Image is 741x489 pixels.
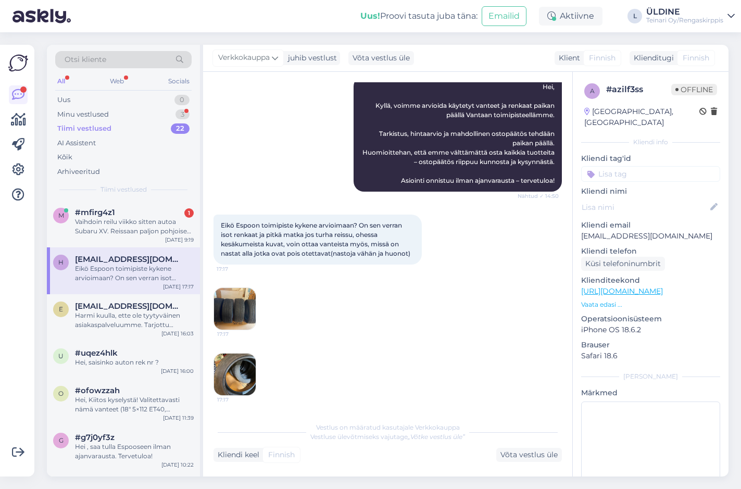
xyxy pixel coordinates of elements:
div: Aktiivne [539,7,602,26]
span: o [58,390,64,397]
span: Eikö Espoon toimipiste kykene arvioimaan? On sen verran isot renkaat ja pitkä matka jos turha rei... [221,221,410,257]
img: Attachment [214,354,256,395]
div: Küsi telefoninumbrit [581,257,665,271]
div: Klienditugi [630,53,674,64]
span: Tiimi vestlused [101,185,147,194]
div: Web [108,74,126,88]
p: Kliendi telefon [581,246,720,257]
p: Safari 18.6 [581,350,720,361]
span: Vestlus on määratud kasutajale Verkkokauppa [316,423,460,431]
span: Finnish [589,53,616,64]
div: [PERSON_NAME] [581,372,720,381]
div: 0 [174,95,190,105]
p: Operatsioonisüsteem [581,314,720,324]
span: #uqez4hlk [75,348,118,358]
div: 3 [175,109,190,120]
span: #g7j0yf3z [75,433,115,442]
a: ÜLDINETeinari Oy/Rengaskirppis [646,8,735,24]
span: Verkkokauppa [218,52,270,64]
span: 17:17 [217,396,256,404]
div: [DATE] 10:22 [161,461,194,469]
p: Vaata edasi ... [581,300,720,309]
div: Proovi tasuta juba täna: [360,10,478,22]
div: L [627,9,642,23]
div: Hei , saa tulla Espooseen ilman ajanvarausta. Tervetuloa! [75,442,194,461]
span: Offline [671,84,717,95]
i: „Võtke vestlus üle” [408,433,465,441]
span: Finnish [683,53,709,64]
p: iPhone OS 18.6.2 [581,324,720,335]
div: 1 [184,208,194,218]
div: Klient [555,53,580,64]
div: Vaihdoin reilu viikko sitten autoa Subaru XV. Reissaan paljon pohjoisen huonoilla sorateillä. Aut... [75,217,194,236]
div: Socials [166,74,192,88]
div: Kõik [57,152,72,162]
div: Uus [57,95,70,105]
span: harrisirpa@gmail.com [75,255,183,264]
p: Kliendi tag'id [581,153,720,164]
div: Eikö Espoon toimipiste kykene arvioimaan? On sen verran isot renkaat ja pitkä matka jos turha rei... [75,264,194,283]
p: Klienditeekond [581,275,720,286]
button: Emailid [482,6,526,26]
div: Arhiveeritud [57,167,100,177]
div: Võta vestlus üle [496,448,562,462]
span: Otsi kliente [65,54,106,65]
p: Märkmed [581,387,720,398]
span: a [590,87,595,95]
span: g [59,436,64,444]
input: Lisa nimi [582,202,708,213]
img: Attachment [214,288,256,330]
input: Lisa tag [581,166,720,182]
div: Võta vestlus üle [348,51,414,65]
div: juhib vestlust [284,53,337,64]
span: u [58,352,64,360]
span: Nähtud ✓ 14:50 [518,192,559,200]
div: Teinari Oy/Rengaskirppis [646,16,723,24]
span: e [59,305,63,313]
span: 17:17 [217,265,256,273]
span: #ofowzzah [75,386,120,395]
span: Vestluse ülevõtmiseks vajutage [310,433,465,441]
span: m [58,211,64,219]
span: 17:17 [217,330,256,338]
div: [DATE] 11:39 [163,414,194,422]
span: Finnish [268,449,295,460]
div: AI Assistent [57,138,96,148]
div: Hei, Kiitos kyselystä! Valitettavasti nämä vanteet (18″ 5×112 ET40, keskireikä 70,1 mm, leveys 8"... [75,395,194,414]
div: Kliendi keel [213,449,259,460]
p: Brauser [581,340,720,350]
span: elisa.jussikainen@gmail.com [75,302,183,311]
a: [URL][DOMAIN_NAME] [581,286,663,296]
p: Kliendi nimi [581,186,720,197]
span: #mfirg4z1 [75,208,115,217]
span: h [58,258,64,266]
div: [GEOGRAPHIC_DATA], [GEOGRAPHIC_DATA] [584,106,699,128]
div: All [55,74,67,88]
div: [DATE] 16:00 [161,367,194,375]
b: Uus! [360,11,380,21]
span: Hei, Kyllä, voimme arvioida käytetyt vanteet ja renkaat paikan päällä Vantaan toimipisteellämme. ... [362,83,556,184]
p: [EMAIL_ADDRESS][DOMAIN_NAME] [581,231,720,242]
div: 22 [171,123,190,134]
div: Kliendi info [581,137,720,147]
div: [DATE] 16:03 [161,330,194,337]
div: [DATE] 9:19 [165,236,194,244]
div: Tiimi vestlused [57,123,111,134]
img: Askly Logo [8,53,28,73]
div: Minu vestlused [57,109,109,120]
div: ÜLDINE [646,8,723,16]
div: [DATE] 17:17 [163,283,194,291]
div: Harmi kuulla, ette ole tyytyväinen asiakaspalveluumme. Tarjottu vaihtoehto oli edullisin, mitä me... [75,311,194,330]
div: # azilf3ss [606,83,671,96]
p: Kliendi email [581,220,720,231]
div: Hei, saisinko auton rek nr ? [75,358,194,367]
